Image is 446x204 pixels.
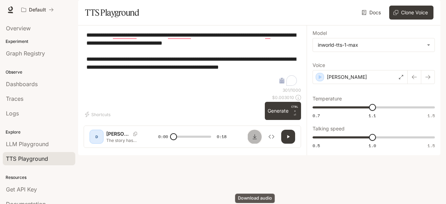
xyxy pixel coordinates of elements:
span: 0:00 [158,133,168,140]
button: All workspaces [18,3,57,17]
h1: TTS Playground [85,6,139,20]
p: The story has been featured in The BBC documentary series Animal X, in [DATE], and the legend was... [106,137,141,143]
span: 1.1 [369,113,376,119]
span: 0.5 [313,143,320,149]
span: 1.0 [369,143,376,149]
div: Download audio [235,194,275,203]
span: 1.5 [428,113,435,119]
button: GenerateCTRL +⏎ [265,102,301,120]
p: Talking speed [313,126,345,131]
p: Temperature [313,96,342,101]
p: Voice [313,63,325,68]
p: Model [313,31,327,36]
a: Docs [360,6,384,20]
span: 0:18 [217,133,226,140]
p: 301 / 1000 [283,87,301,93]
div: inworld-tts-1-max [318,41,423,48]
span: 0.7 [313,113,320,119]
div: D [91,131,102,142]
p: CTRL + [291,105,298,113]
p: ⏎ [291,105,298,117]
button: Clone Voice [389,6,433,20]
button: Copy Voice ID [130,132,140,136]
p: [PERSON_NAME] [327,74,367,81]
span: 1.5 [428,143,435,149]
textarea: To enrich screen reader interactions, please activate Accessibility in Grammarly extension settings [86,31,298,87]
button: Inspect [264,130,278,144]
button: Download audio [248,130,262,144]
p: [PERSON_NAME] [106,130,130,137]
div: inworld-tts-1-max [313,38,435,52]
p: Default [29,7,46,13]
button: Shortcuts [84,109,113,120]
